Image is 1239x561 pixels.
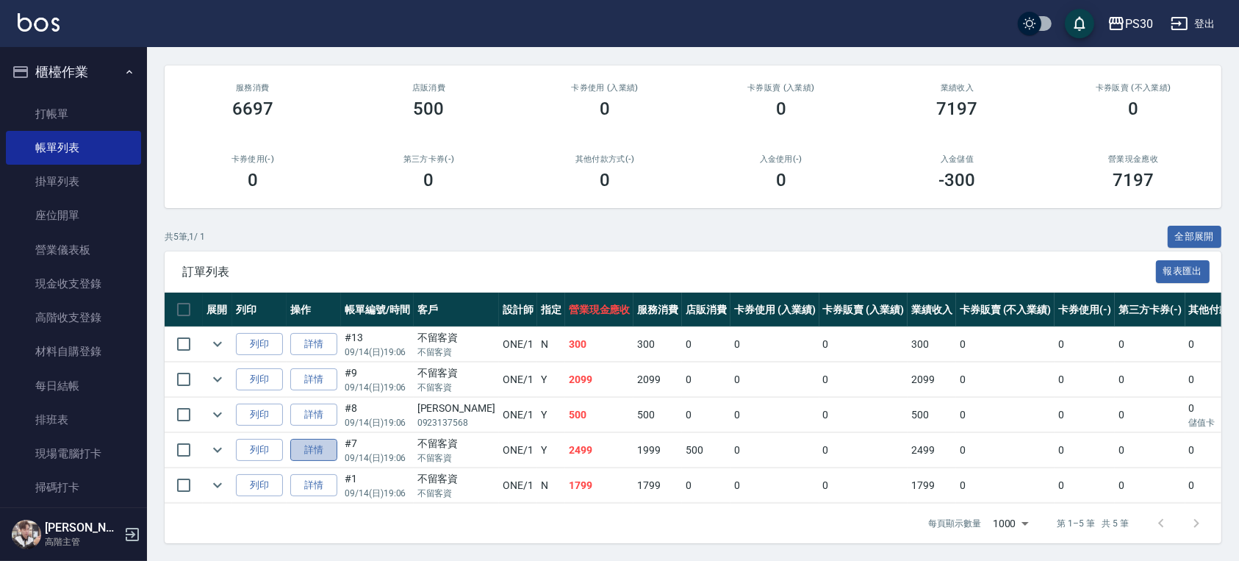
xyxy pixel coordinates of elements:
[633,398,682,432] td: 500
[341,293,414,327] th: 帳單編號/時間
[1115,327,1185,362] td: 0
[682,327,730,362] td: 0
[290,368,337,391] a: 詳情
[600,99,610,119] h3: 0
[499,433,537,468] td: ONE /1
[819,362,908,397] td: 0
[359,83,500,93] h2: 店販消費
[1063,154,1204,164] h2: 營業現金應收
[499,362,537,397] td: ONE /1
[206,368,229,390] button: expand row
[290,474,337,497] a: 詳情
[12,520,41,549] img: Person
[206,404,229,426] button: expand row
[290,404,337,426] a: 詳情
[908,362,956,397] td: 2099
[682,468,730,503] td: 0
[908,398,956,432] td: 500
[236,474,283,497] button: 列印
[414,99,445,119] h3: 500
[499,327,537,362] td: ONE /1
[776,170,786,190] h3: 0
[537,468,565,503] td: N
[682,433,730,468] td: 500
[417,416,495,429] p: 0923137568
[206,474,229,496] button: expand row
[1102,9,1159,39] button: PS30
[1156,260,1210,283] button: 報表匯出
[6,437,141,471] a: 現場電腦打卡
[534,154,675,164] h2: 其他付款方式(-)
[236,368,283,391] button: 列印
[730,327,819,362] td: 0
[6,97,141,131] a: 打帳單
[939,170,976,190] h3: -300
[711,83,852,93] h2: 卡券販賣 (入業績)
[499,398,537,432] td: ONE /1
[424,170,434,190] h3: 0
[956,433,1055,468] td: 0
[537,433,565,468] td: Y
[236,333,283,356] button: 列印
[417,365,495,381] div: 不留客資
[417,451,495,465] p: 不留客資
[819,433,908,468] td: 0
[633,468,682,503] td: 1799
[414,293,499,327] th: 客戶
[565,362,634,397] td: 2099
[565,293,634,327] th: 營業現金應收
[6,53,141,91] button: 櫃檯作業
[236,439,283,462] button: 列印
[819,398,908,432] td: 0
[776,99,786,119] h3: 0
[956,293,1055,327] th: 卡券販賣 (不入業績)
[1055,468,1115,503] td: 0
[6,471,141,504] a: 掃碼打卡
[341,433,414,468] td: #7
[182,154,323,164] h2: 卡券使用(-)
[6,301,141,335] a: 高階收支登錄
[819,468,908,503] td: 0
[182,83,323,93] h3: 服務消費
[6,199,141,232] a: 座位開單
[290,333,337,356] a: 詳情
[633,327,682,362] td: 300
[956,362,1055,397] td: 0
[1055,293,1115,327] th: 卡券使用(-)
[1115,433,1185,468] td: 0
[499,468,537,503] td: ONE /1
[1165,10,1221,37] button: 登出
[417,330,495,346] div: 不留客資
[928,517,981,530] p: 每頁顯示數量
[1065,9,1094,38] button: save
[1055,362,1115,397] td: 0
[417,487,495,500] p: 不留客資
[682,362,730,397] td: 0
[417,381,495,394] p: 不留客資
[417,436,495,451] div: 不留客資
[1055,433,1115,468] td: 0
[537,327,565,362] td: N
[341,327,414,362] td: #13
[1168,226,1222,249] button: 全部展開
[165,230,205,243] p: 共 5 筆, 1 / 1
[232,293,287,327] th: 列印
[6,335,141,368] a: 材料自購登錄
[6,233,141,267] a: 營業儀表板
[537,362,565,397] td: Y
[711,154,852,164] h2: 入金使用(-)
[565,468,634,503] td: 1799
[1055,398,1115,432] td: 0
[1055,327,1115,362] td: 0
[45,535,120,549] p: 高階主管
[206,333,229,355] button: expand row
[956,398,1055,432] td: 0
[287,293,341,327] th: 操作
[6,267,141,301] a: 現金收支登錄
[987,504,1034,543] div: 1000
[537,398,565,432] td: Y
[534,83,675,93] h2: 卡券使用 (入業績)
[819,327,908,362] td: 0
[182,265,1156,279] span: 訂單列表
[345,487,410,500] p: 09/14 (日) 19:06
